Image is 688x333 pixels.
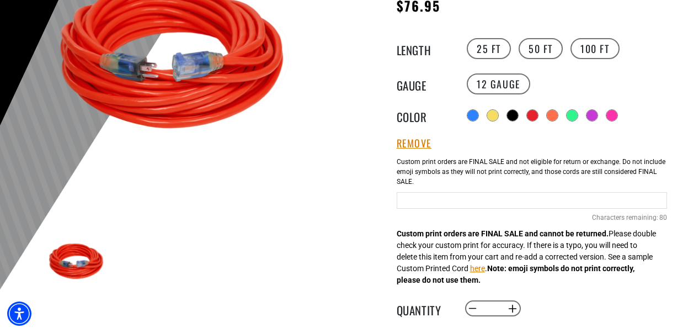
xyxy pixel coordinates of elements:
legend: Color [397,108,452,123]
label: 50 FT [519,38,563,59]
label: 12 Gauge [467,73,530,94]
legend: Gauge [397,77,452,91]
strong: Note: emoji symbols do not print correctly, please do not use them. [397,264,634,284]
div: Accessibility Menu [7,302,31,326]
span: Characters remaining: [592,214,658,221]
span: 80 [659,213,667,223]
button: Remove [397,138,432,150]
button: here [470,263,485,274]
label: 25 FT [467,38,511,59]
img: Red [46,230,110,294]
legend: Length [397,41,452,56]
label: 100 FT [570,38,620,59]
label: Quantity [397,302,452,316]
